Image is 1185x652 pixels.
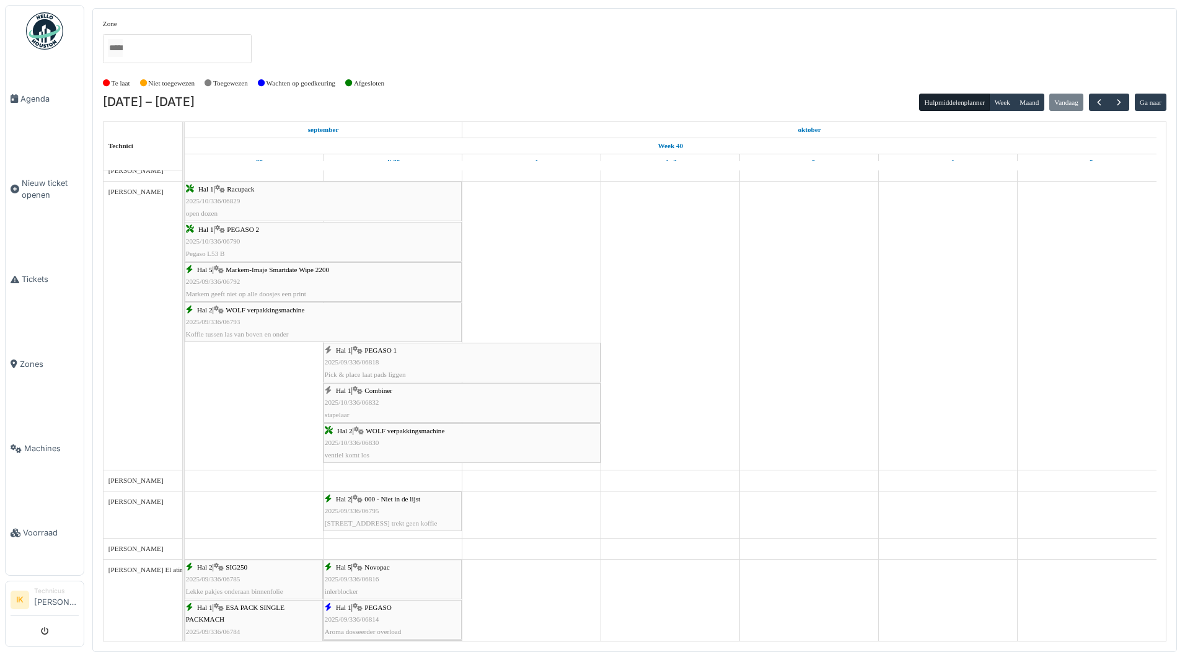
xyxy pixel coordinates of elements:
span: [PERSON_NAME] El atimi [108,566,187,573]
span: 2025/10/336/06790 [186,237,240,245]
span: Hal 5 [197,266,213,273]
button: Vandaag [1049,94,1083,111]
span: 2025/10/336/06829 [186,197,240,205]
span: inlerblocker [325,588,358,595]
span: Hal 1 [336,346,351,354]
div: | [325,562,460,597]
span: 2025/10/336/06832 [325,399,379,406]
div: | [325,425,599,461]
a: Zones [6,322,84,406]
span: Hal 1 [197,604,213,611]
a: Nieuw ticket openen [6,141,84,237]
label: Toegewezen [213,78,248,89]
span: Hal 2 [337,427,353,434]
button: Maand [1015,94,1044,111]
span: ESA PACK SINGLE PACKMACH [186,604,284,623]
span: Lekke pakjes onderaan binnenfolie [186,588,283,595]
span: [PERSON_NAME] [108,167,164,174]
span: Hal 1 [336,387,351,394]
a: Tickets [6,237,84,322]
label: Te laat [112,78,130,89]
div: | [186,562,322,597]
a: Machines [6,407,84,491]
li: IK [11,591,29,609]
a: Voorraad [6,491,84,575]
a: 29 september 2025 [242,154,266,170]
span: Aroma dosseerder overload [325,628,402,635]
span: Racupack [227,185,254,193]
span: ventiel komt los [325,451,369,459]
span: [STREET_ADDRESS] trekt geen koffie [325,519,438,527]
input: Alles [108,39,123,57]
button: Vorige [1089,94,1109,112]
span: Hal 5 [336,563,351,571]
div: | [186,264,460,300]
div: | [325,493,460,529]
span: 2025/09/336/06785 [186,575,240,583]
span: Voorraad [23,527,79,539]
span: Machines [24,443,79,454]
a: 1 oktober 2025 [795,122,824,138]
a: IK Technicus[PERSON_NAME] [11,586,79,616]
label: Afgesloten [354,78,384,89]
button: Volgende [1109,94,1129,112]
span: Technici [108,142,133,149]
a: 1 oktober 2025 [522,154,542,170]
span: Markem-Imaje Smartdate Wipe 2200 [226,266,329,273]
button: Hulpmiddelenplanner [919,94,990,111]
h2: [DATE] – [DATE] [103,95,195,110]
a: 2 oktober 2025 [661,154,680,170]
span: 2025/09/336/06814 [325,615,379,623]
span: Agenda [20,93,79,105]
img: Badge_color-CXgf-gQk.svg [26,12,63,50]
span: Hal 1 [336,604,351,611]
div: | [325,345,599,381]
a: Week 40 [654,138,686,154]
span: Hal 1 [198,226,214,233]
span: stapelaar [325,411,350,418]
div: | [325,385,599,421]
div: | [325,602,460,638]
span: Hal 2 [197,306,213,314]
span: Novopac [364,563,389,571]
span: 2025/09/336/06818 [325,358,379,366]
span: 2025/09/336/06816 [325,575,379,583]
span: Print [186,640,200,647]
span: PEGASO [364,604,392,611]
div: | [186,183,460,219]
span: PEGASO 1 [364,346,397,354]
span: PEGASO 2 [227,226,259,233]
label: Zone [103,19,117,29]
a: Agenda [6,56,84,141]
label: Niet toegewezen [148,78,195,89]
span: Zones [20,358,79,370]
span: WOLF verpakkingsmachine [366,427,444,434]
span: Koffie tussen las van boven en onder [186,330,289,338]
a: 29 september 2025 [305,122,342,138]
div: Technicus [34,586,79,596]
span: WOLF verpakkingsmachine [226,306,304,314]
a: 3 oktober 2025 [800,154,818,170]
a: 4 oktober 2025 [939,154,957,170]
span: Hal 2 [336,495,351,503]
span: Combiner [364,387,392,394]
li: [PERSON_NAME] [34,586,79,613]
button: Week [989,94,1015,111]
span: 000 - Niet in de lijst [364,495,420,503]
span: [PERSON_NAME] [108,477,164,484]
span: 2025/09/336/06792 [186,278,240,285]
div: | [186,602,322,650]
span: 2025/09/336/06795 [325,507,379,514]
div: | [186,304,460,340]
span: Pegaso L53 B [186,250,225,257]
label: Wachten op goedkeuring [267,78,336,89]
span: [PERSON_NAME] [108,545,164,552]
span: [PERSON_NAME] [108,498,164,505]
span: 2025/09/336/06793 [186,318,240,325]
span: Hal 1 [198,185,214,193]
span: SIG250 [226,563,247,571]
span: Markem geeft niet op alle doosjes een print [186,290,306,297]
a: 30 september 2025 [382,154,403,170]
span: Pick & place laat pads liggen [325,371,406,378]
span: 2025/10/336/06830 [325,439,379,446]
